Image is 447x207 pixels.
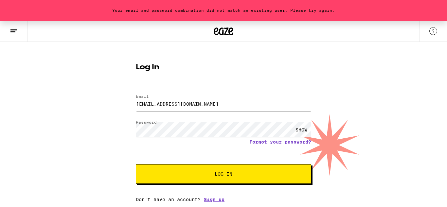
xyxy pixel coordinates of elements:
[292,122,311,137] div: SHOW
[136,164,311,184] button: Log In
[249,139,311,145] a: Forgot your password?
[215,172,232,176] span: Log In
[4,5,47,10] span: Hi. Need any help?
[136,197,311,202] div: Don't have an account?
[204,197,224,202] a: Sign up
[136,96,311,111] input: Email
[136,63,311,71] h1: Log In
[136,120,157,124] label: Password
[136,94,149,98] label: Email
